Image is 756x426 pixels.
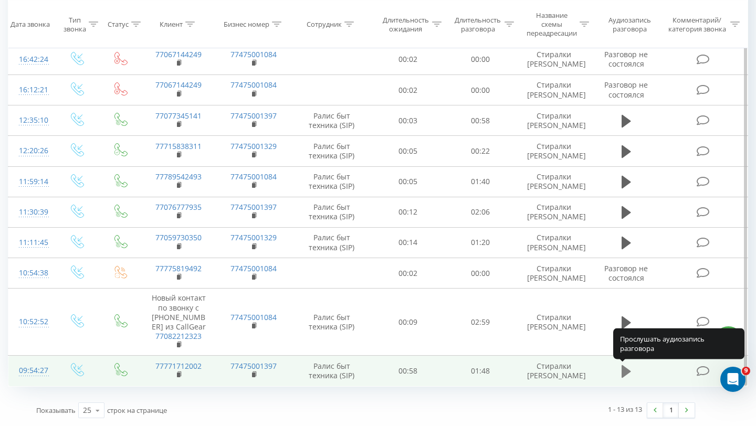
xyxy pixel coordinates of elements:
span: строк на странице [107,406,167,415]
a: 77475001397 [230,202,277,212]
td: Стиралки [PERSON_NAME] [517,227,592,258]
div: Название схемы переадресации [526,11,577,38]
a: 77067144249 [155,80,202,90]
a: 77789542493 [155,172,202,182]
div: 1 - 13 из 13 [608,404,642,414]
td: 01:20 [444,227,517,258]
div: Статус [108,20,129,29]
td: Ралис быт техника (SIP) [291,227,372,258]
td: 00:02 [372,258,445,289]
td: Ралис быт техника (SIP) [291,289,372,356]
a: 77715838311 [155,141,202,151]
td: 00:12 [372,197,445,227]
div: Дата звонка [10,20,50,29]
div: 11:11:45 [19,232,44,253]
td: Стиралки [PERSON_NAME] [517,136,592,166]
td: 00:00 [444,44,517,74]
div: 10:54:38 [19,263,44,283]
div: Аудиозапись разговора [601,15,658,33]
td: 00:09 [372,289,445,356]
div: 12:35:10 [19,110,44,131]
td: Ралис быт техника (SIP) [291,105,372,136]
td: 00:05 [372,136,445,166]
a: 77475001084 [230,263,277,273]
a: 77077345141 [155,111,202,121]
iframe: Intercom live chat [720,367,745,392]
td: 00:58 [372,356,445,386]
span: 9 [742,367,750,375]
a: 77475001397 [230,361,277,371]
div: 16:12:21 [19,80,44,100]
a: 77475001397 [230,111,277,121]
td: 00:02 [372,44,445,74]
div: Комментарий/категория звонка [666,15,728,33]
td: 01:40 [444,166,517,197]
a: 1 [663,403,679,418]
td: Стиралки [PERSON_NAME] [517,258,592,289]
td: 00:22 [444,136,517,166]
td: Стиралки [PERSON_NAME] [517,75,592,105]
a: 77475001084 [230,80,277,90]
td: 02:06 [444,197,517,227]
td: 00:03 [372,105,445,136]
td: Ралис быт техника (SIP) [291,166,372,197]
td: 00:05 [372,166,445,197]
div: Длительность ожидания [382,15,430,33]
a: 77775819492 [155,263,202,273]
td: Ралис быт техника (SIP) [291,136,372,166]
td: Стиралки [PERSON_NAME] [517,166,592,197]
td: 00:00 [444,258,517,289]
div: Длительность разговора [454,15,502,33]
div: Клиент [160,20,183,29]
span: Разговор не состоялся [604,80,648,99]
div: Сотрудник [307,20,342,29]
td: 00:00 [444,75,517,105]
div: Бизнес номер [224,20,269,29]
div: 10:52:52 [19,312,44,332]
a: 77475001084 [230,172,277,182]
a: 77475001329 [230,232,277,242]
td: 02:59 [444,289,517,356]
span: Разговор не состоялся [604,49,648,69]
a: 77082212323 [155,331,202,341]
td: Стиралки [PERSON_NAME] [517,289,592,356]
div: 11:30:39 [19,202,44,222]
div: 25 [83,405,91,416]
td: Стиралки [PERSON_NAME] [517,105,592,136]
td: Новый контакт по звонку с [PHONE_NUMBER] из CallGear [141,289,216,356]
div: 09:54:27 [19,360,44,381]
div: 12:20:26 [19,141,44,161]
span: Показывать [36,406,76,415]
a: 77771712002 [155,361,202,371]
a: 77067144249 [155,49,202,59]
td: Ралис быт техника (SIP) [291,356,372,386]
td: 00:02 [372,75,445,105]
a: 77475001329 [230,141,277,151]
a: 77475001084 [230,312,277,322]
td: Стиралки [PERSON_NAME] [517,44,592,74]
div: 11:59:14 [19,172,44,192]
a: 77076777935 [155,202,202,212]
td: 00:58 [444,105,517,136]
div: Тип звонка [64,15,86,33]
td: Стиралки [PERSON_NAME] [517,197,592,227]
a: 77475001084 [230,49,277,59]
td: 00:14 [372,227,445,258]
td: Ралис быт техника (SIP) [291,197,372,227]
td: 01:48 [444,356,517,386]
td: Стиралки [PERSON_NAME] [517,356,592,386]
div: 16:42:24 [19,49,44,70]
div: Прослушать аудиозапись разговора [613,328,744,359]
span: Разговор не состоялся [604,263,648,283]
a: 77059730350 [155,232,202,242]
